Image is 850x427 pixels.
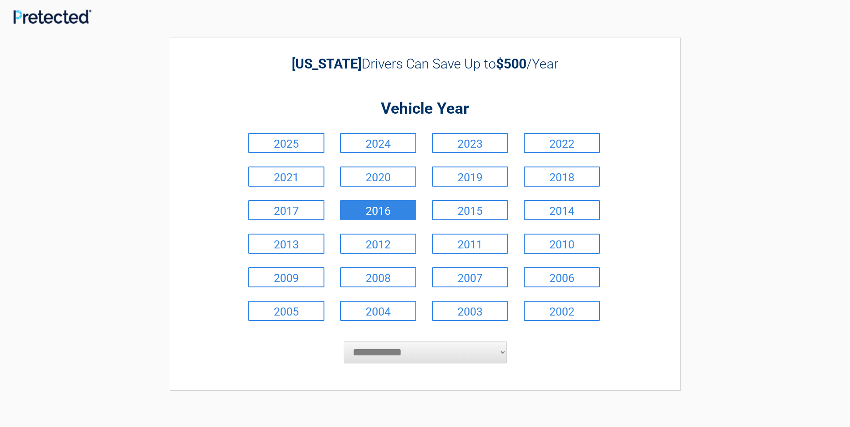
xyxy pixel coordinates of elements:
[340,234,416,254] a: 2012
[340,301,416,321] a: 2004
[340,167,416,187] a: 2020
[248,167,324,187] a: 2021
[432,200,508,220] a: 2015
[246,98,604,120] h2: Vehicle Year
[524,200,600,220] a: 2014
[524,167,600,187] a: 2018
[524,133,600,153] a: 2022
[248,267,324,287] a: 2009
[432,301,508,321] a: 2003
[248,200,324,220] a: 2017
[248,301,324,321] a: 2005
[432,133,508,153] a: 2023
[246,56,604,72] h2: Drivers Can Save Up to /Year
[13,9,91,23] img: Main Logo
[524,301,600,321] a: 2002
[248,234,324,254] a: 2013
[496,56,526,72] b: $500
[292,56,362,72] b: [US_STATE]
[340,267,416,287] a: 2008
[524,234,600,254] a: 2010
[248,133,324,153] a: 2025
[340,133,416,153] a: 2024
[432,167,508,187] a: 2019
[432,234,508,254] a: 2011
[340,200,416,220] a: 2016
[432,267,508,287] a: 2007
[524,267,600,287] a: 2006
